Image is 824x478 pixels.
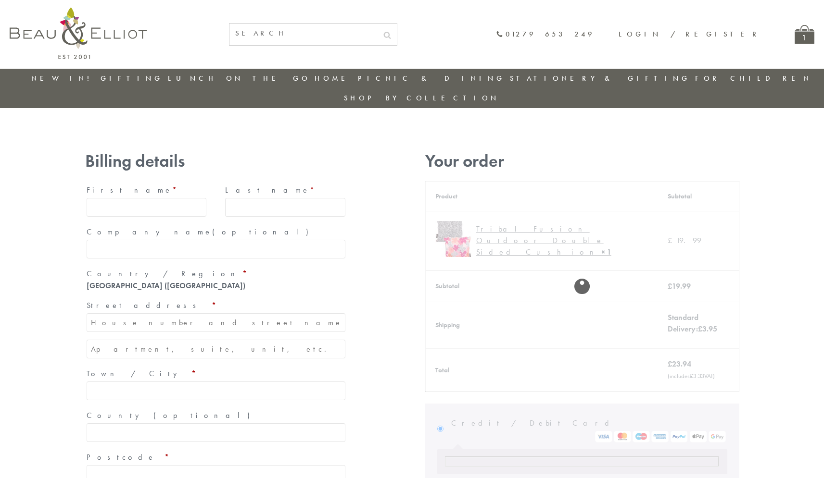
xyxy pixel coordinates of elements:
a: Home [315,74,353,83]
label: County [87,408,345,423]
a: 1 [795,25,814,44]
a: Shop by collection [344,93,499,103]
input: Apartment, suite, unit, etc. (optional) [87,340,345,358]
label: First name [87,183,207,198]
label: Postcode [87,450,345,465]
a: New in! [31,74,96,83]
a: Gifting [101,74,163,83]
a: Picnic & Dining [358,74,505,83]
span: (optional) [212,227,314,237]
strong: [GEOGRAPHIC_DATA] ([GEOGRAPHIC_DATA]) [87,281,245,291]
input: SEARCH [229,24,378,43]
h3: Billing details [85,151,347,171]
label: Street address [87,298,345,313]
a: Stationery & Gifting [510,74,690,83]
a: Login / Register [619,29,761,39]
label: Town / City [87,366,345,381]
label: Last name [225,183,345,198]
a: 01279 653 249 [496,30,595,38]
label: Company name [87,224,345,240]
h3: Your order [425,151,739,171]
img: logo [10,7,147,59]
span: (optional) [153,410,255,420]
a: For Children [695,74,812,83]
input: House number and street name [87,313,345,332]
label: Country / Region [87,266,345,282]
a: Lunch On The Go [168,74,310,83]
